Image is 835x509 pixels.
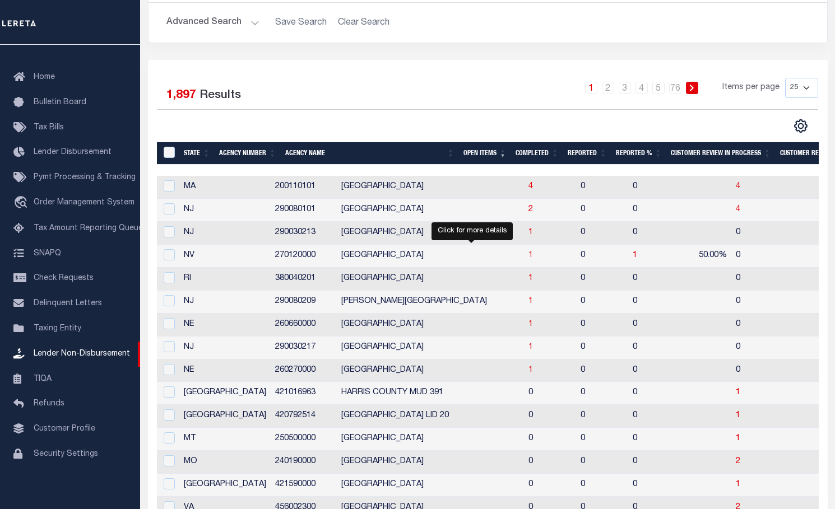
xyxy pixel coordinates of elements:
[337,428,524,451] td: [GEOGRAPHIC_DATA]
[179,474,271,497] td: [GEOGRAPHIC_DATA]
[585,82,597,94] a: 1
[628,405,676,428] td: 0
[179,359,271,382] td: NE
[337,176,524,199] td: [GEOGRAPHIC_DATA]
[633,251,637,259] span: 1
[528,251,533,259] a: 1
[34,124,64,132] span: Tax Bills
[34,450,98,458] span: Security Settings
[528,206,533,213] span: 2
[179,382,271,405] td: [GEOGRAPHIC_DATA]
[271,428,337,451] td: 250500000
[34,249,61,257] span: SNAPQ
[271,291,337,314] td: 290080209
[722,82,780,94] span: Items per page
[281,142,459,165] th: Agency Name: activate to sort column ascending
[34,99,86,106] span: Bulletin Board
[736,389,740,396] span: 1
[34,225,143,232] span: Tax Amount Reporting Queue
[528,343,533,351] span: 1
[576,451,628,474] td: 0
[337,359,524,382] td: [GEOGRAPHIC_DATA]
[179,428,271,451] td: MT
[576,405,628,428] td: 0
[34,174,136,181] span: Pymt Processing & Tracking
[34,350,130,358] span: Lender Non-Disbursement
[628,474,676,497] td: 0
[528,228,533,236] a: 1
[524,405,576,428] td: 0
[511,142,563,165] th: Completed: activate to sort column ascending
[337,268,524,291] td: [GEOGRAPHIC_DATA]
[524,451,576,474] td: 0
[736,480,740,488] a: 1
[337,405,524,428] td: [GEOGRAPHIC_DATA] LID 20
[576,245,628,268] td: 0
[628,268,676,291] td: 0
[34,375,52,382] span: TIQA
[736,183,740,190] a: 4
[736,206,740,213] a: 4
[528,274,533,282] a: 1
[179,176,271,199] td: MA
[34,274,94,282] span: Check Requests
[179,142,215,165] th: State: activate to sort column ascending
[34,325,81,333] span: Taxing Entity
[34,400,64,408] span: Refunds
[736,412,740,419] span: 1
[576,428,628,451] td: 0
[179,451,271,474] td: MO
[179,337,271,359] td: NJ
[337,291,524,314] td: [PERSON_NAME][GEOGRAPHIC_DATA]
[34,148,112,156] span: Lender Disbursement
[166,90,196,101] span: 1,897
[337,245,524,268] td: [GEOGRAPHIC_DATA]
[271,451,337,474] td: 240190000
[676,245,731,268] td: 50.00%
[459,142,511,165] th: Open Items: activate to sort column ascending
[271,245,337,268] td: 270120000
[271,199,337,222] td: 290080101
[576,222,628,245] td: 0
[628,337,676,359] td: 0
[628,314,676,337] td: 0
[619,82,631,94] a: 3
[432,222,513,240] div: Click for more details
[179,405,271,428] td: [GEOGRAPHIC_DATA]
[271,268,337,291] td: 380040201
[179,245,271,268] td: NV
[528,183,533,190] span: 4
[736,457,740,465] span: 2
[528,297,533,305] a: 1
[271,474,337,497] td: 421590000
[576,337,628,359] td: 0
[576,176,628,199] td: 0
[157,142,179,165] th: MBACode
[669,82,681,94] a: 76
[34,425,95,433] span: Customer Profile
[179,314,271,337] td: NE
[200,87,241,105] label: Results
[528,320,533,328] a: 1
[179,268,271,291] td: RI
[666,142,776,165] th: Customer Review In Progress: activate to sort column ascending
[563,142,611,165] th: Reported: activate to sort column ascending
[215,142,281,165] th: Agency Number: activate to sort column ascending
[179,199,271,222] td: NJ
[337,337,524,359] td: [GEOGRAPHIC_DATA]
[271,405,337,428] td: 420792514
[271,359,337,382] td: 260270000
[576,314,628,337] td: 0
[635,82,648,94] a: 4
[179,291,271,314] td: NJ
[736,435,740,442] a: 1
[528,366,533,374] span: 1
[576,382,628,405] td: 0
[271,337,337,359] td: 290030217
[337,314,524,337] td: [GEOGRAPHIC_DATA]
[628,199,676,222] td: 0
